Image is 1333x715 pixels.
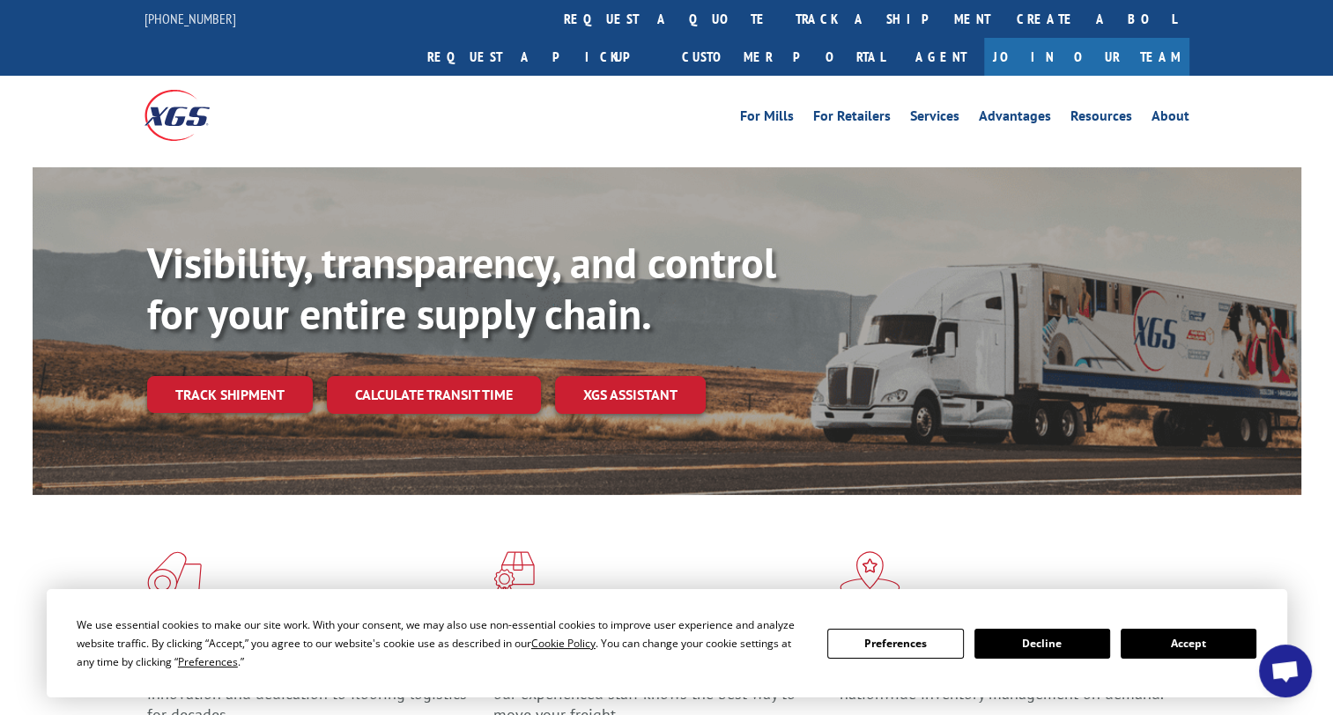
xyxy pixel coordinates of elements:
a: For Mills [740,109,794,129]
b: Visibility, transparency, and control for your entire supply chain. [147,235,776,341]
a: Services [910,109,959,129]
a: Calculate transit time [327,376,541,414]
a: Advantages [979,109,1051,129]
div: Cookie Consent Prompt [47,589,1287,697]
a: Join Our Team [984,38,1189,76]
img: xgs-icon-total-supply-chain-intelligence-red [147,551,202,597]
button: Decline [974,629,1110,659]
a: Open chat [1259,645,1312,697]
span: Cookie Policy [531,636,596,651]
span: Preferences [178,654,238,669]
a: Resources [1070,109,1132,129]
a: XGS ASSISTANT [555,376,706,414]
a: Customer Portal [669,38,898,76]
a: [PHONE_NUMBER] [144,10,236,27]
button: Preferences [827,629,963,659]
a: About [1152,109,1189,129]
a: Request a pickup [414,38,669,76]
img: xgs-icon-flagship-distribution-model-red [840,551,900,597]
a: For Retailers [813,109,891,129]
a: Track shipment [147,376,313,413]
img: xgs-icon-focused-on-flooring-red [493,551,535,597]
a: Agent [898,38,984,76]
button: Accept [1121,629,1256,659]
div: We use essential cookies to make our site work. With your consent, we may also use non-essential ... [77,615,806,671]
